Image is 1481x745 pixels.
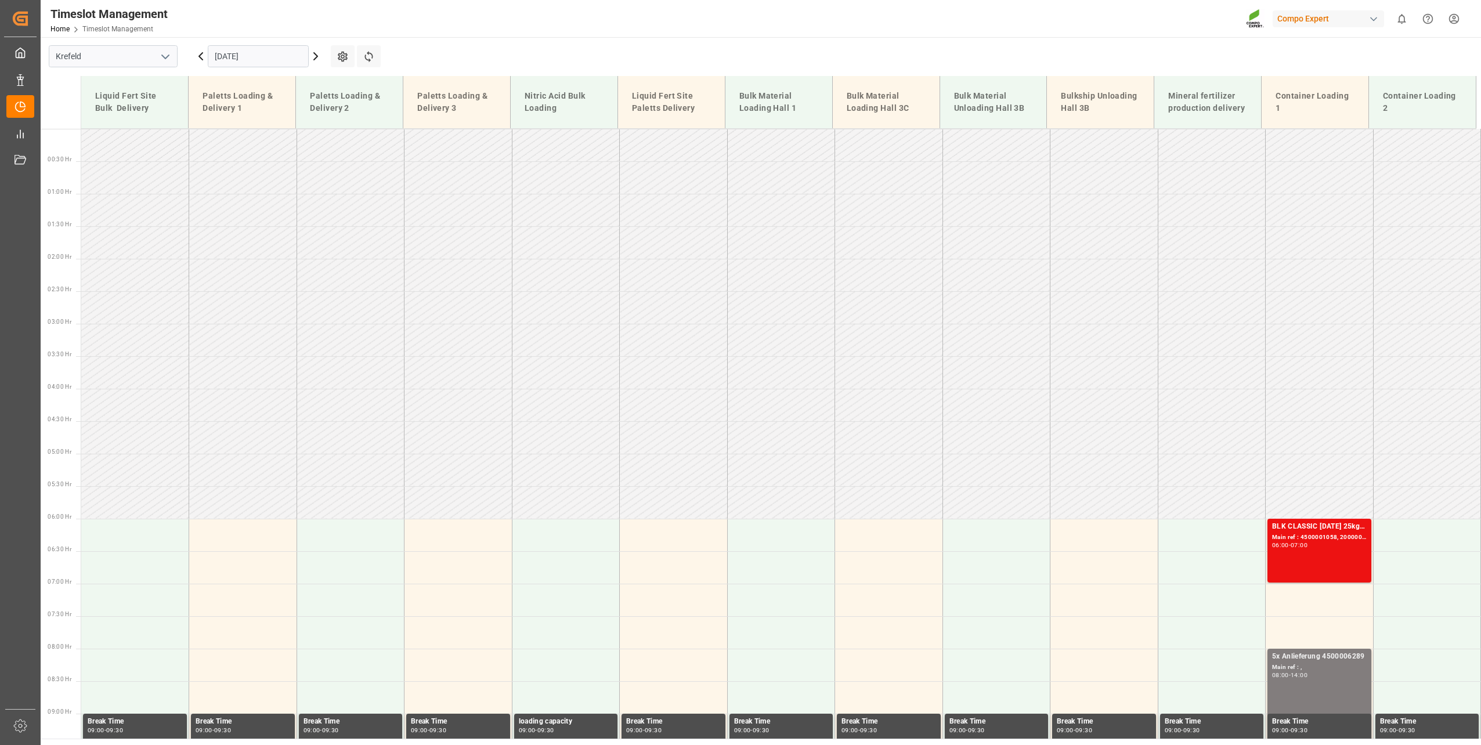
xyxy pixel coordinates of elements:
[48,384,71,390] span: 04:00 Hr
[305,85,393,119] div: Paletts Loading & Delivery 2
[88,728,104,733] div: 09:00
[1075,728,1092,733] div: 09:30
[1272,521,1367,533] div: BLK CLASSIC [DATE] 25kg (x42) INT
[214,728,231,733] div: 09:30
[156,48,174,66] button: open menu
[48,221,71,227] span: 01:30 Hr
[429,728,446,733] div: 09:30
[48,319,71,325] span: 03:00 Hr
[196,728,212,733] div: 09:00
[949,85,1038,119] div: Bulk Material Unloading Hall 3B
[50,5,168,23] div: Timeslot Management
[1289,672,1291,678] div: -
[48,351,71,357] span: 03:30 Hr
[1291,672,1307,678] div: 14:00
[627,85,716,119] div: Liquid Fert Site Paletts Delivery
[1399,728,1415,733] div: 09:30
[1272,728,1289,733] div: 09:00
[626,716,721,728] div: Break Time
[1165,728,1182,733] div: 09:00
[735,85,823,119] div: Bulk Material Loading Hall 1
[91,85,179,119] div: Liquid Fert Site Bulk Delivery
[1291,543,1307,548] div: 07:00
[48,578,71,585] span: 07:00 Hr
[750,728,752,733] div: -
[411,716,505,728] div: Break Time
[535,728,537,733] div: -
[1289,728,1291,733] div: -
[1074,728,1075,733] div: -
[198,85,286,119] div: Paletts Loading & Delivery 1
[48,546,71,552] span: 06:30 Hr
[1273,8,1389,30] button: Compo Expert
[48,254,71,260] span: 02:00 Hr
[106,728,123,733] div: 09:30
[537,728,554,733] div: 09:30
[104,728,106,733] div: -
[734,716,829,728] div: Break Time
[841,728,858,733] div: 09:00
[411,728,428,733] div: 09:00
[322,728,339,733] div: 09:30
[968,728,985,733] div: 09:30
[1273,10,1384,27] div: Compo Expert
[1165,716,1259,728] div: Break Time
[212,728,214,733] div: -
[304,728,320,733] div: 09:00
[208,45,309,67] input: DD.MM.YYYY
[1380,728,1397,733] div: 09:00
[949,716,1044,728] div: Break Time
[320,728,322,733] div: -
[49,45,178,67] input: Type to search/select
[50,25,70,33] a: Home
[48,449,71,455] span: 05:00 Hr
[1272,651,1367,663] div: 5x Anlieferung 4500006289
[519,716,613,728] div: loading capacity
[1183,728,1200,733] div: 09:30
[48,676,71,682] span: 08:30 Hr
[48,189,71,195] span: 01:00 Hr
[413,85,501,119] div: Paletts Loading & Delivery 3
[519,728,536,733] div: 09:00
[1396,728,1398,733] div: -
[842,85,930,119] div: Bulk Material Loading Hall 3C
[428,728,429,733] div: -
[1271,85,1359,119] div: Container Loading 1
[1415,6,1441,32] button: Help Center
[1181,728,1183,733] div: -
[858,728,860,733] div: -
[1272,672,1289,678] div: 08:00
[645,728,662,733] div: 09:30
[48,708,71,715] span: 09:00 Hr
[48,286,71,292] span: 02:30 Hr
[753,728,770,733] div: 09:30
[1164,85,1252,119] div: Mineral fertilizer production delivery
[88,716,182,728] div: Break Time
[966,728,967,733] div: -
[1272,533,1367,543] div: Main ref : 4500001058, 2000000816
[626,728,643,733] div: 09:00
[841,716,936,728] div: Break Time
[1056,85,1144,119] div: Bulkship Unloading Hall 3B
[734,728,751,733] div: 09:00
[1378,85,1466,119] div: Container Loading 2
[643,728,645,733] div: -
[196,716,290,728] div: Break Time
[1272,663,1367,672] div: Main ref : ,
[48,156,71,162] span: 00:30 Hr
[1272,716,1367,728] div: Break Time
[520,85,608,119] div: Nitric Acid Bulk Loading
[860,728,877,733] div: 09:30
[1057,728,1074,733] div: 09:00
[949,728,966,733] div: 09:00
[48,643,71,650] span: 08:00 Hr
[1272,543,1289,548] div: 06:00
[1389,6,1415,32] button: show 0 new notifications
[48,611,71,617] span: 07:30 Hr
[1057,716,1151,728] div: Break Time
[48,416,71,422] span: 04:30 Hr
[1291,728,1307,733] div: 09:30
[1380,716,1475,728] div: Break Time
[48,481,71,487] span: 05:30 Hr
[1246,9,1265,29] img: Screenshot%202023-09-29%20at%2010.02.21.png_1712312052.png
